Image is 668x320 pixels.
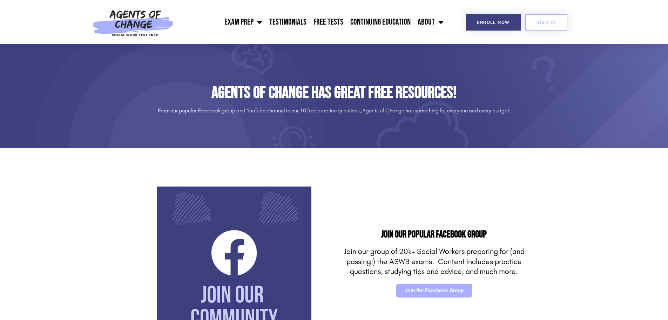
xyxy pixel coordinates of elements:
a: Exam Prep [221,13,266,31]
span: SIGN IN [537,20,556,25]
a: Join the Facebook Group [396,284,472,298]
nav: Menu [177,13,447,31]
a: SIGN IN [525,14,567,31]
p: Join our group of 20k+ Social Workers preparing for (and passing!) the ASWB exams. Content includ... [338,247,531,277]
h2: Join Our Popular Facebook Group [338,230,531,240]
a: Testimonials [266,13,310,31]
h2: Agents of Change Has Great Free Resources! [138,83,531,103]
a: Enroll Now [466,14,521,31]
p: From our popular Facebook group and YouTube channel to our 10 free practice questions, Agents of ... [138,105,531,116]
a: Free Tests [310,13,347,31]
a: Continuing Education [347,13,414,31]
a: About [414,13,447,31]
span: Join the Facebook Group [405,288,464,293]
span: Enroll Now [477,20,510,25]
